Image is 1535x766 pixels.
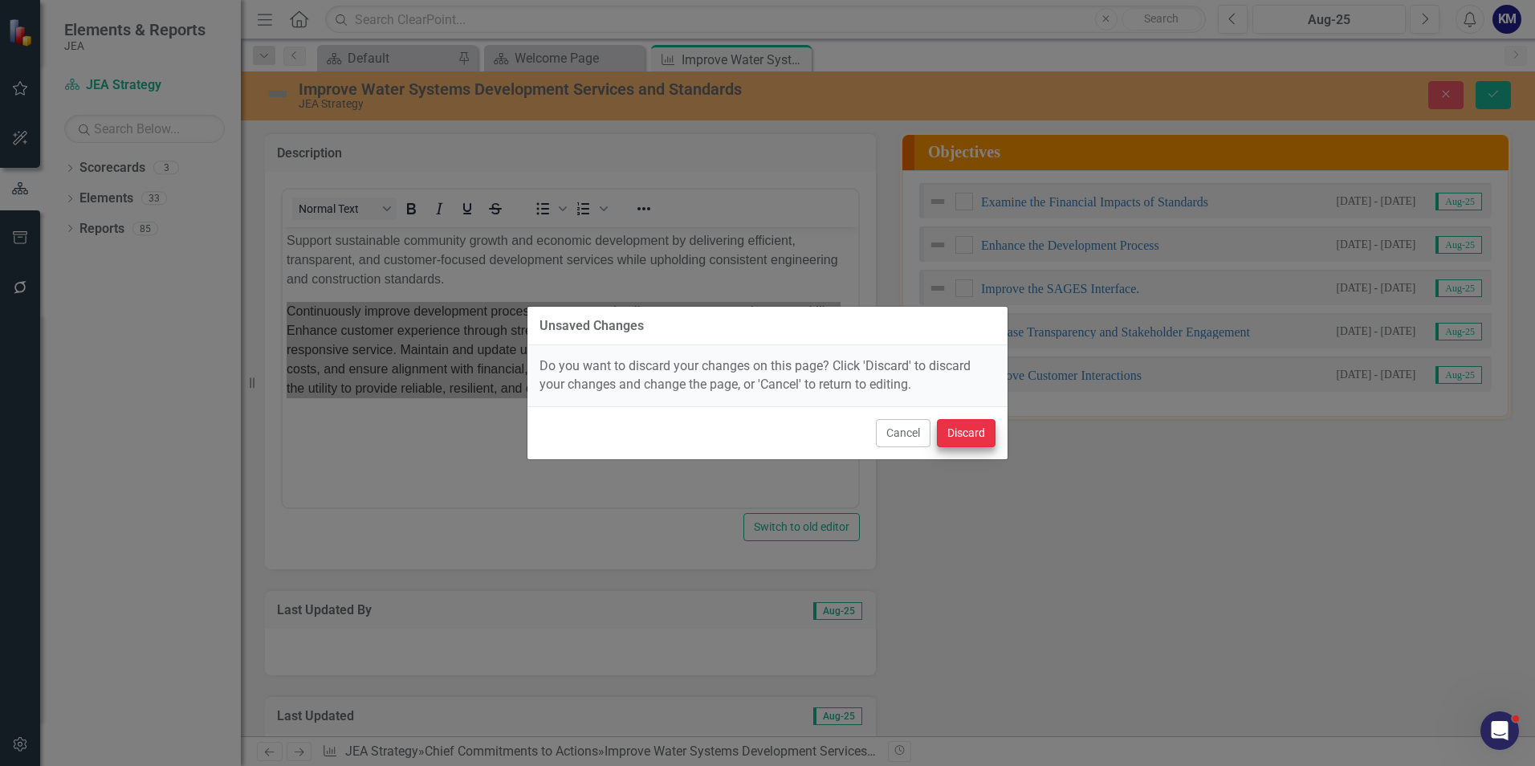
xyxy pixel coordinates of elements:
[876,419,930,447] button: Cancel
[937,419,996,447] button: Discard
[1480,711,1519,750] iframe: Intercom live chat
[4,75,572,171] p: Continuously improve development processes to ensure timeliness, accuracy, and accountability. En...
[4,4,572,62] p: Support sustainable community growth and economic development by delivering efficient, transparen...
[527,345,1008,406] div: Do you want to discard your changes on this page? Click 'Discard' to discard your changes and cha...
[539,319,644,333] div: Unsaved Changes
